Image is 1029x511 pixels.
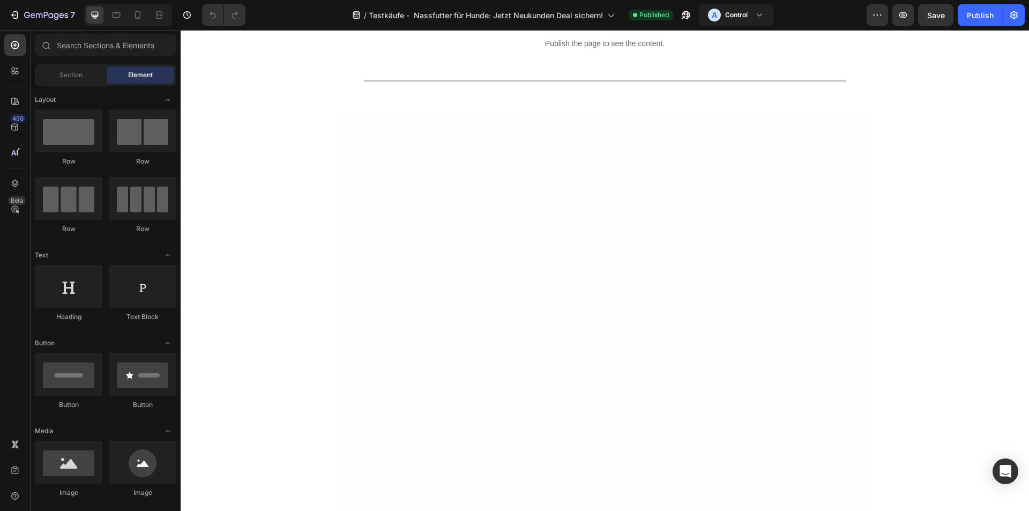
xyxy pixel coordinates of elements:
[993,458,1018,484] div: Open Intercom Messenger
[918,4,953,26] button: Save
[109,488,176,498] div: Image
[159,91,176,108] span: Toggle open
[4,4,80,26] button: 7
[109,312,176,322] div: Text Block
[712,10,717,20] p: A
[927,11,945,20] span: Save
[35,338,55,348] span: Button
[10,114,26,123] div: 450
[725,10,748,20] h3: Control
[958,4,1003,26] button: Publish
[699,4,774,26] button: AControl
[369,10,603,21] span: Testkäufe - Nassfutter für Hunde: Jetzt Neukunden Deal sichern!
[59,70,83,80] span: Section
[967,10,994,21] div: Publish
[35,488,102,498] div: Image
[109,224,176,234] div: Row
[181,30,1029,511] iframe: Design area
[364,10,367,21] span: /
[35,250,48,260] span: Text
[128,70,153,80] span: Element
[202,4,245,26] div: Undo/Redo
[35,426,54,436] span: Media
[8,196,26,205] div: Beta
[70,9,75,21] p: 7
[35,224,102,234] div: Row
[109,400,176,410] div: Button
[109,157,176,166] div: Row
[35,95,56,105] span: Layout
[35,400,102,410] div: Button
[639,10,669,20] span: Published
[35,157,102,166] div: Row
[35,312,102,322] div: Heading
[159,247,176,264] span: Toggle open
[159,423,176,440] span: Toggle open
[35,34,176,56] input: Search Sections & Elements
[159,335,176,352] span: Toggle open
